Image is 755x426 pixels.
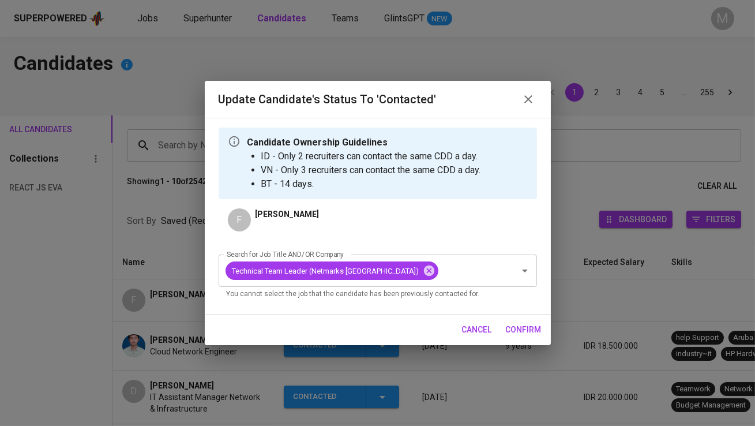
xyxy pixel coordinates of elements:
p: [PERSON_NAME] [256,208,320,220]
button: confirm [501,319,546,341]
button: cancel [457,319,497,341]
li: ID - Only 2 recruiters can contact the same CDD a day. [261,150,481,163]
span: cancel [462,323,492,337]
span: Technical Team Leader (Netmarks [GEOGRAPHIC_DATA]) [226,266,426,276]
button: Open [517,263,533,279]
div: Technical Team Leader (Netmarks [GEOGRAPHIC_DATA]) [226,261,438,280]
div: F [228,208,251,231]
span: confirm [506,323,542,337]
p: Candidate Ownership Guidelines [247,136,481,150]
h6: Update Candidate's Status to 'Contacted' [219,90,437,109]
p: You cannot select the job that the candidate has been previously contacted for. [227,289,529,300]
li: BT - 14 days. [261,177,481,191]
li: VN - Only 3 recruiters can contact the same CDD a day. [261,163,481,177]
